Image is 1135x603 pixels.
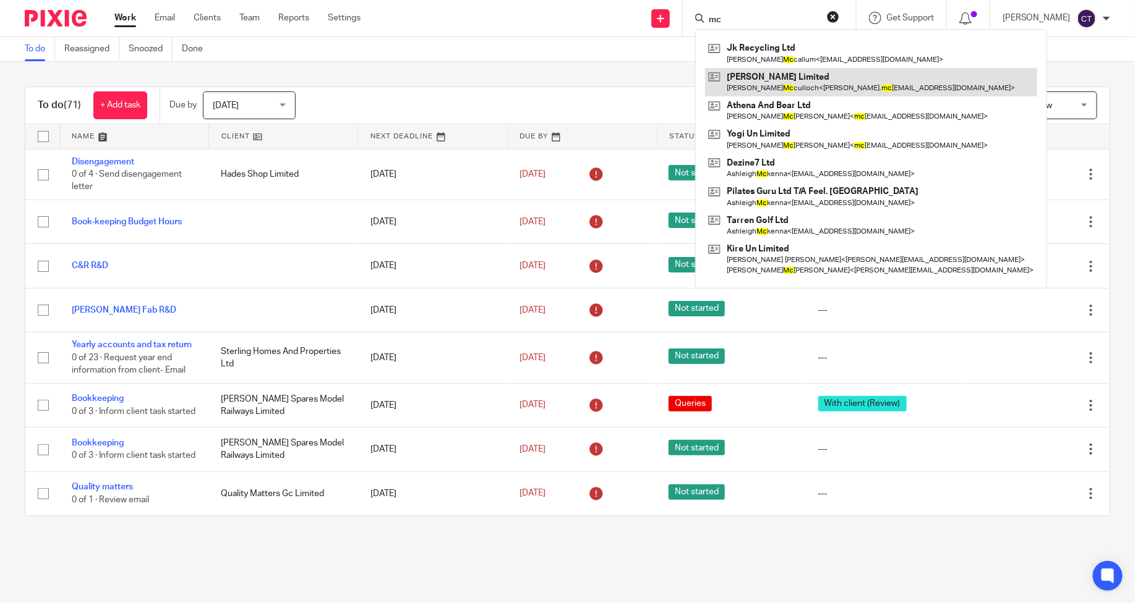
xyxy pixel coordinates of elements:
a: Bookkeeping [72,394,124,403]
span: [DATE] [520,489,546,498]
span: Not started [669,165,725,180]
span: Not started [669,484,725,500]
a: Team [239,12,260,24]
p: Due by [169,99,197,111]
td: [DATE] [358,471,507,515]
a: Reports [278,12,309,24]
span: Queries [669,396,712,411]
td: Quality Matters Gc Limited [208,471,358,515]
input: Search [708,15,819,26]
a: Clients [194,12,221,24]
td: [DATE] [358,244,507,288]
button: Clear [827,11,839,23]
a: Snoozed [129,37,173,61]
a: Book-keeping Budget Hours [72,217,182,226]
td: [DATE] [358,515,507,559]
div: --- [818,487,948,500]
p: [PERSON_NAME] [1003,12,1071,24]
td: [PERSON_NAME] Spares Model Railways Limited [208,383,358,427]
td: Mgb Consulting Property Management Limited [208,515,358,559]
span: 0 of 23 · Request year end information from client- Email [72,353,186,375]
a: [PERSON_NAME] Fab R&D [72,306,176,314]
span: Not started [669,213,725,228]
td: [DATE] [358,149,507,200]
td: [DATE] [358,332,507,383]
td: Hades Shop Limited [208,149,358,200]
a: Settings [328,12,361,24]
a: C&R R&D [72,261,108,270]
h1: To do [38,99,81,112]
span: 0 of 1 · Review email [72,495,149,504]
td: [PERSON_NAME] Spares Model Railways Limited [208,428,358,471]
td: [DATE] [358,288,507,332]
a: Disengagement [72,158,134,166]
span: 0 of 4 · Send disengagement letter [72,170,182,192]
a: To do [25,37,55,61]
a: + Add task [93,91,147,119]
td: [DATE] [358,383,507,427]
span: With client (Review) [818,396,907,411]
a: Work [114,12,136,24]
td: [DATE] [358,200,507,243]
span: [DATE] [520,170,546,179]
a: Email [155,12,175,24]
img: svg%3E [1077,9,1097,28]
span: [DATE] [520,217,546,226]
a: Quality matters [72,483,133,491]
span: Not started [669,257,725,272]
span: [DATE] [520,401,546,410]
div: --- [818,443,948,455]
img: Pixie [25,10,87,27]
span: Not started [669,440,725,455]
span: Not started [669,348,725,364]
span: [DATE] [520,445,546,453]
span: [DATE] [213,101,239,110]
span: [DATE] [520,306,546,314]
a: Done [182,37,212,61]
span: Not started [669,301,725,316]
td: Sterling Homes And Properties Ltd [208,332,358,383]
span: [DATE] [520,353,546,362]
td: [DATE] [358,428,507,471]
div: --- [818,304,948,316]
div: --- [818,352,948,364]
span: 0 of 3 · Inform client task started [72,407,195,416]
a: Reassigned [64,37,119,61]
span: 0 of 3 · Inform client task started [72,451,195,460]
span: Get Support [886,14,934,22]
span: [DATE] [520,261,546,270]
a: Yearly accounts and tax return [72,340,192,349]
span: (71) [64,100,81,110]
a: Bookkeeping [72,439,124,447]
